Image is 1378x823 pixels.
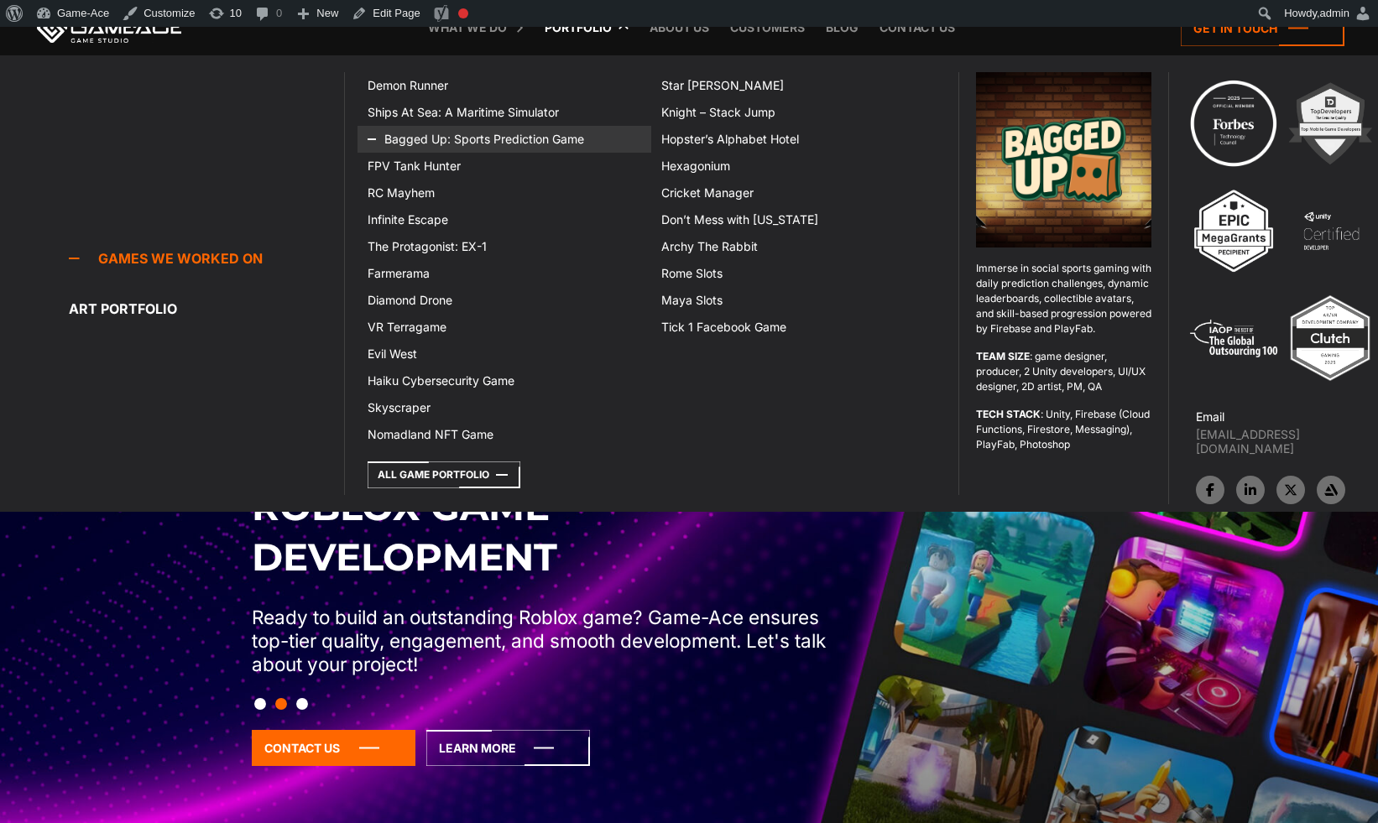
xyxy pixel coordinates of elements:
a: Archy The Rabbit [651,233,945,260]
a: Farmerama [358,260,651,287]
a: Learn More [426,730,590,766]
a: RC Mayhem [358,180,651,206]
a: Nomadland NFT Game [358,421,651,448]
h2: Roblox Game Development [252,482,838,582]
img: Bagged up logo top [976,72,1151,247]
button: Slide 3 [296,690,308,718]
a: Games we worked on [69,242,344,275]
a: FPV Tank Hunter [358,153,651,180]
a: Knight – Stack Jump [651,99,945,126]
a: Evil West [358,341,651,367]
a: Bagged Up: Sports Prediction Game [358,126,651,153]
p: : game designer, producer, 2 Unity developers, UI/UX designer, 2D artist, PM, QA [976,349,1151,394]
a: Contact Us [252,730,415,766]
img: 5 [1187,292,1280,384]
a: All Game Portfolio [368,461,520,488]
strong: TECH STACK [976,408,1041,420]
button: Slide 1 [254,690,266,718]
a: Tick 1 Facebook Game [651,314,945,341]
img: 2 [1284,77,1376,169]
a: Diamond Drone [358,287,651,314]
a: Infinite Escape [358,206,651,233]
img: 3 [1187,185,1280,277]
a: Don’t Mess with [US_STATE] [651,206,945,233]
img: Technology council badge program ace 2025 game ace [1187,77,1280,169]
a: The Protagonist: EX-1 [358,233,651,260]
a: Art portfolio [69,292,344,326]
a: Hexagonium [651,153,945,180]
strong: Email [1196,409,1224,424]
a: Hopster’s Alphabet Hotel [651,126,945,153]
p: Immerse in social sports gaming with daily prediction challenges, dynamic leaderboards, collectib... [976,261,1151,336]
a: Haiku Cybersecurity Game [358,367,651,394]
a: Get in touch [1181,10,1344,46]
a: Skyscraper [358,394,651,421]
a: Maya Slots [651,287,945,314]
a: [EMAIL_ADDRESS][DOMAIN_NAME] [1196,427,1378,456]
a: VR Terragame [358,314,651,341]
div: Focus keyphrase not set [458,8,468,18]
span: admin [1320,7,1349,19]
a: Ships At Sea: A Maritime Simulator [358,99,651,126]
a: Cricket Manager [651,180,945,206]
a: Star [PERSON_NAME] [651,72,945,99]
a: Rome Slots [651,260,945,287]
p: Ready to build an outstanding Roblox game? Game-Ace ensures top-tier quality, engagement, and smo... [252,606,838,676]
button: Slide 2 [275,690,287,718]
strong: TEAM SIZE [976,350,1030,362]
a: Demon Runner [358,72,651,99]
img: Top ar vr development company gaming 2025 game ace [1284,292,1376,384]
p: : Unity, Firebase (Cloud Functions, Firestore, Messaging), PlayFab, Photoshop [976,407,1151,452]
img: 4 [1285,185,1377,277]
